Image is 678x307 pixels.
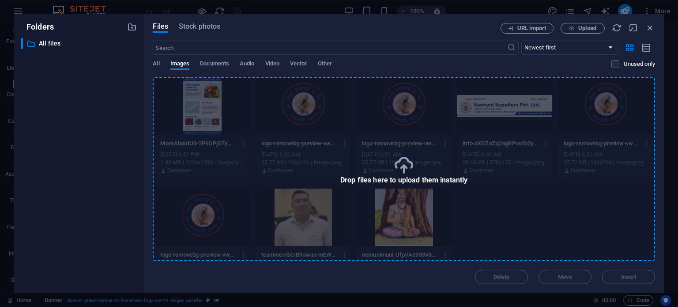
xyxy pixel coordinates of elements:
[170,58,190,71] span: Images
[20,246,31,249] button: 1
[20,269,31,271] button: 3
[318,58,332,71] span: Other
[21,21,54,33] p: Folders
[578,26,596,31] span: Upload
[153,41,507,55] input: Search
[20,258,31,260] button: 2
[179,21,220,32] span: Stock photos
[153,58,159,71] span: All
[561,23,605,34] button: Upload
[240,58,254,71] span: Audio
[624,60,655,68] p: Displays only files that are not in use on the website. Files added during this session can still...
[127,22,137,32] i: Create new folder
[517,26,546,31] span: URL import
[265,58,279,71] span: Video
[153,21,168,32] span: Files
[501,23,554,34] button: URL import
[200,58,229,71] span: Documents
[290,58,307,71] span: Vector
[629,23,638,33] i: Minimize
[340,176,468,184] span: Drop files here to upload them instantly
[21,38,23,49] div: ​
[39,38,121,49] p: All files
[645,23,655,33] i: Close
[612,23,621,33] i: Reload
